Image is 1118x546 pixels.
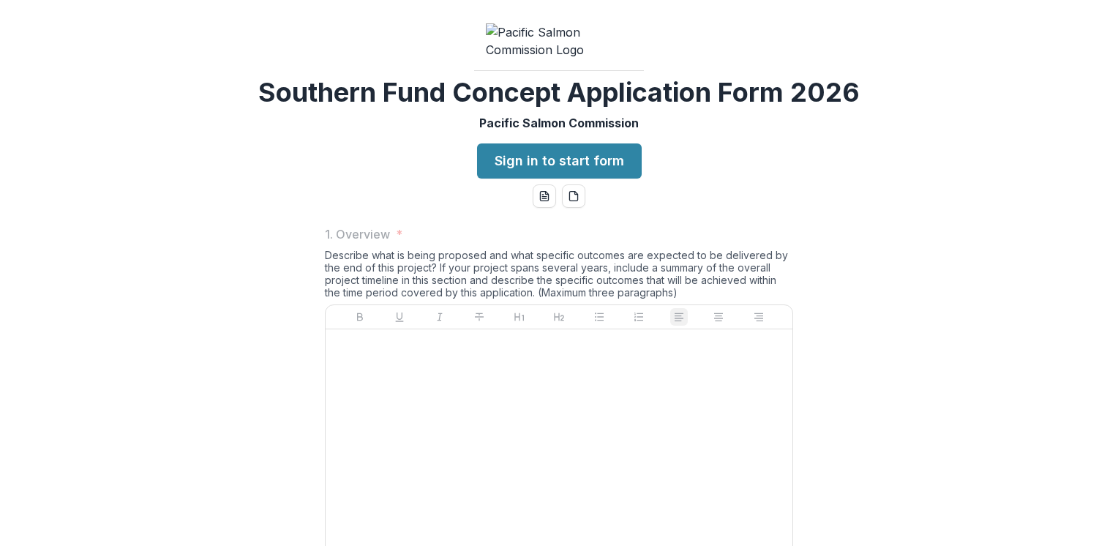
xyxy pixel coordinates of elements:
button: Strike [470,308,488,326]
button: Align Center [710,308,727,326]
button: pdf-download [562,184,585,208]
button: Underline [391,308,408,326]
button: Align Left [670,308,688,326]
button: word-download [533,184,556,208]
button: Ordered List [630,308,648,326]
img: Pacific Salmon Commission Logo [486,23,632,59]
button: Italicize [431,308,449,326]
button: Heading 1 [511,308,528,326]
h2: Southern Fund Concept Application Form 2026 [258,77,860,108]
p: Pacific Salmon Commission [479,114,639,132]
div: Describe what is being proposed and what specific outcomes are expected to be delivered by the en... [325,249,793,304]
button: Bullet List [590,308,608,326]
p: 1. Overview [325,225,390,243]
button: Align Right [750,308,768,326]
button: Heading 2 [550,308,568,326]
button: Bold [351,308,369,326]
a: Sign in to start form [477,143,642,179]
